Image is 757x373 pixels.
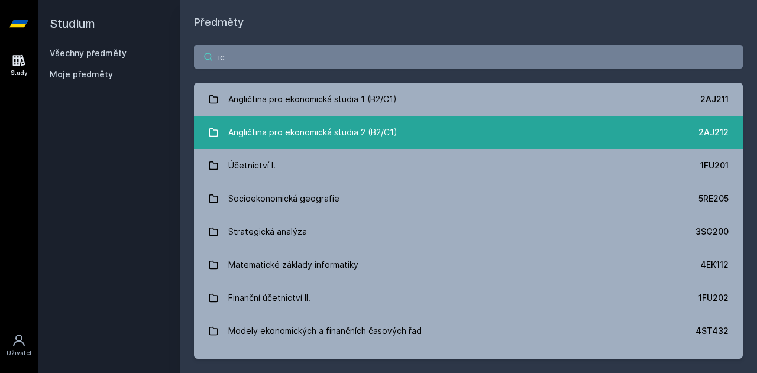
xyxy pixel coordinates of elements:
div: 5RE205 [698,193,729,205]
div: 4EK112 [700,259,729,271]
a: Socioekonomická geografie 5RE205 [194,182,743,215]
a: Study [2,47,35,83]
div: 2SE407 [697,358,729,370]
a: Matematické základy informatiky 4EK112 [194,248,743,281]
a: Účetnictví I. 1FU201 [194,149,743,182]
div: Účetnictví I. [228,154,276,177]
div: Angličtina pro ekonomická studia 1 (B2/C1) [228,87,397,111]
span: Moje předměty [50,69,113,80]
div: Socioekonomická geografie [228,187,339,210]
h1: Předměty [194,14,743,31]
a: Angličtina pro ekonomická studia 2 (B2/C1) 2AJ212 [194,116,743,149]
div: 3SG200 [695,226,729,238]
div: Finanční účetnictví II. [228,286,310,310]
a: Uživatel [2,327,35,364]
div: Angličtina pro ekonomická studia 2 (B2/C1) [228,121,397,144]
div: Matematické základy informatiky [228,253,358,277]
div: 2AJ212 [698,127,729,138]
a: Všechny předměty [50,48,127,58]
a: Finanční účetnictví II. 1FU202 [194,281,743,314]
div: 2AJ211 [700,93,729,105]
input: Název nebo ident předmětu… [194,45,743,69]
a: Angličtina pro ekonomická studia 1 (B2/C1) 2AJ211 [194,83,743,116]
a: Strategická analýza 3SG200 [194,215,743,248]
div: Uživatel [7,349,31,358]
div: 1FU201 [700,160,729,171]
div: Study [11,69,28,77]
div: 4ST432 [695,325,729,337]
a: Modely ekonomických a finančních časových řad 4ST432 [194,314,743,348]
div: Modely ekonomických a finančních časových řad [228,319,422,343]
div: 1FU202 [698,292,729,304]
div: Strategická analýza [228,220,307,244]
